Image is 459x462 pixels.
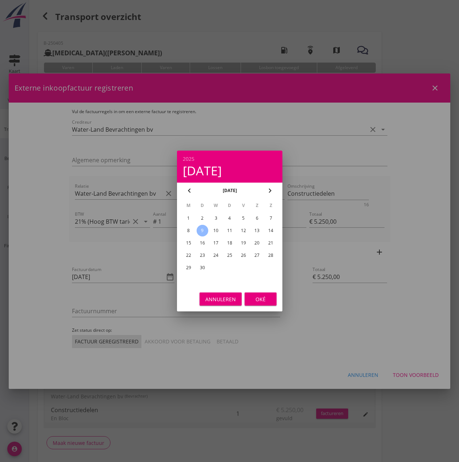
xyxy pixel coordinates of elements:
button: 20 [251,237,263,249]
th: M [182,199,195,212]
button: 14 [265,225,277,236]
th: Z [264,199,277,212]
th: D [196,199,209,212]
button: 8 [182,225,194,236]
button: 3 [210,212,222,224]
button: 15 [182,237,194,249]
div: Annuleren [205,295,236,303]
button: 9 [196,225,208,236]
button: 4 [224,212,235,224]
button: 21 [265,237,277,249]
button: 23 [196,250,208,261]
button: 12 [237,225,249,236]
i: chevron_right [266,186,274,195]
button: 22 [182,250,194,261]
button: 1 [182,212,194,224]
th: Z [250,199,263,212]
div: Oké [250,295,271,303]
button: 11 [224,225,235,236]
button: 29 [182,262,194,274]
button: 10 [210,225,222,236]
button: Oké [245,292,277,306]
button: 7 [265,212,277,224]
button: 5 [237,212,249,224]
div: 2025 [183,156,277,162]
th: V [237,199,250,212]
button: 13 [251,225,263,236]
button: [DATE] [220,185,239,196]
button: Annuleren [200,292,242,306]
button: 19 [237,237,249,249]
button: 2 [196,212,208,224]
button: 17 [210,237,222,249]
th: W [209,199,222,212]
button: 30 [196,262,208,274]
button: 28 [265,250,277,261]
th: D [223,199,236,212]
button: 24 [210,250,222,261]
i: chevron_left [185,186,194,195]
button: 16 [196,237,208,249]
button: 6 [251,212,263,224]
div: [DATE] [183,164,277,177]
button: 25 [224,250,235,261]
button: 18 [224,237,235,249]
button: 27 [251,250,263,261]
button: 26 [237,250,249,261]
